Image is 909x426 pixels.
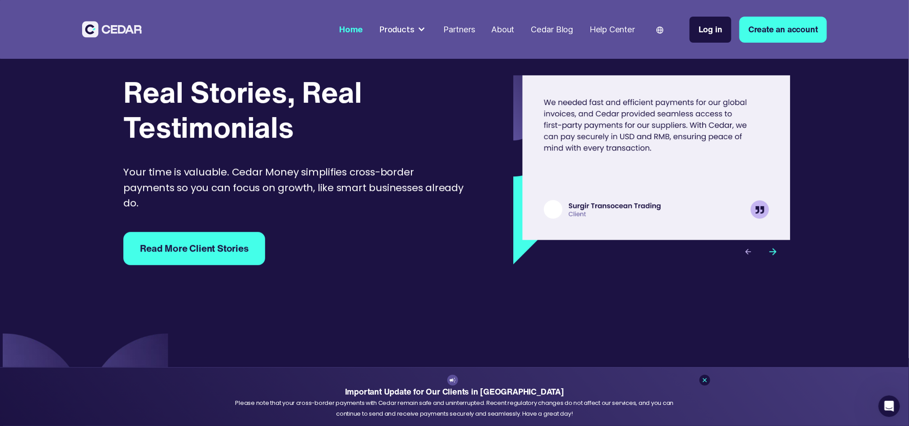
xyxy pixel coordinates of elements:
[531,23,573,36] div: Cedar Blog
[590,23,635,36] div: Help Center
[339,23,363,36] div: Home
[699,23,722,36] div: Log in
[123,75,475,144] div: Real Stories, Real Testimonials
[491,23,514,36] div: About
[690,17,731,43] a: Log in
[449,377,456,384] img: announcement
[123,232,265,265] a: Read More Client Stories
[376,19,431,40] div: Products
[586,19,639,40] a: Help Center
[345,386,564,398] strong: Important Update for Our Clients in [GEOGRAPHIC_DATA]
[878,395,900,417] iframe: Intercom live chat
[335,19,367,40] a: Home
[760,240,785,264] div: next slide
[513,75,790,264] div: 3 of 3
[736,240,760,264] div: previous slide
[739,17,827,43] a: Create an account
[439,19,479,40] a: Partners
[235,398,674,419] div: Please note that your cross-border payments with Cedar remain safe and uninterrupted. Recent regu...
[487,19,518,40] a: About
[527,19,577,40] a: Cedar Blog
[516,75,786,264] div: carousel
[513,75,790,264] img: Testimonial
[656,26,664,34] img: world icon
[123,165,463,210] strong: Your time is valuable. Cedar Money simplifies cross-border payments so you can focus on growth, l...
[140,242,248,256] strong: Read More Client Stories
[443,23,475,36] div: Partners
[380,23,414,36] div: Products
